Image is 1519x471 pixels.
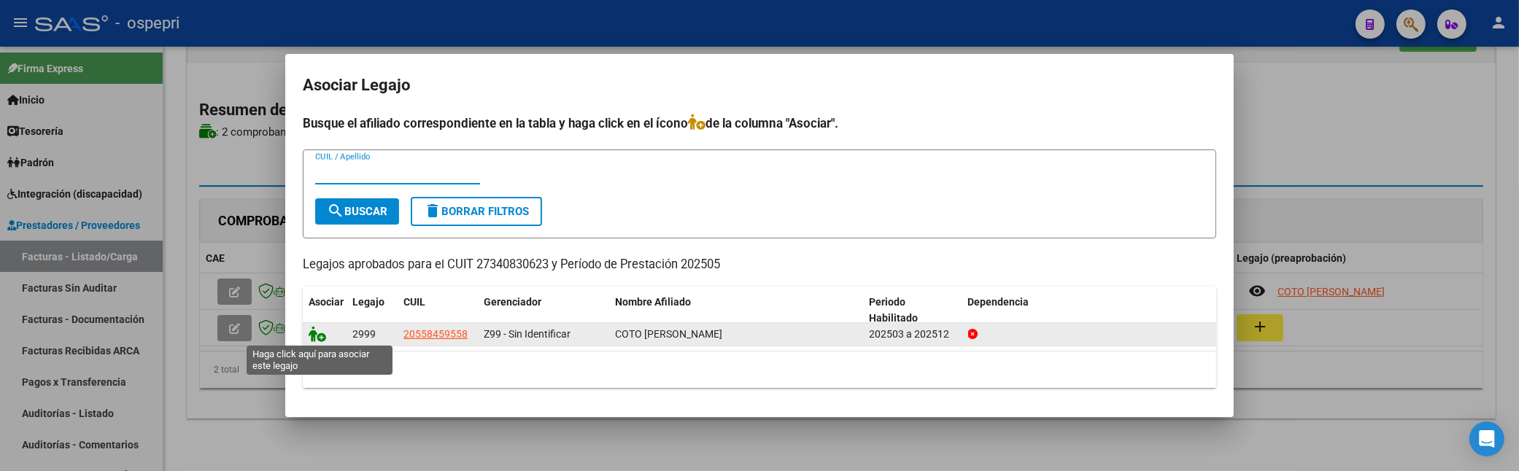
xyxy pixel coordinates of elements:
datatable-header-cell: Gerenciador [478,287,609,335]
span: 2999 [352,328,376,340]
span: Asociar [309,296,344,308]
span: Gerenciador [484,296,541,308]
datatable-header-cell: CUIL [398,287,478,335]
span: 20558459558 [403,328,468,340]
datatable-header-cell: Nombre Afiliado [609,287,864,335]
button: Borrar Filtros [411,197,542,226]
span: COTO LORENZO MATIAS [615,328,722,340]
span: Nombre Afiliado [615,296,691,308]
div: 202503 a 202512 [870,326,956,343]
h4: Busque el afiliado correspondiente en la tabla y haga click en el ícono de la columna "Asociar". [303,114,1216,133]
h2: Asociar Legajo [303,71,1216,99]
datatable-header-cell: Dependencia [962,287,1217,335]
div: Open Intercom Messenger [1469,421,1504,456]
span: Z99 - Sin Identificar [484,328,571,340]
p: Legajos aprobados para el CUIT 27340830623 y Período de Prestación 202505 [303,256,1216,274]
datatable-header-cell: Asociar [303,287,347,335]
mat-icon: delete [424,202,441,219]
button: Buscar [315,198,399,225]
datatable-header-cell: Legajo [347,287,398,335]
span: Periodo Habilitado [870,296,919,324]
span: Borrar Filtros [424,205,529,218]
span: Buscar [327,205,387,218]
span: CUIL [403,296,425,308]
datatable-header-cell: Periodo Habilitado [864,287,962,335]
span: Legajo [352,296,384,308]
mat-icon: search [327,202,344,219]
span: Dependencia [968,296,1029,308]
div: 1 registros [303,351,1216,388]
